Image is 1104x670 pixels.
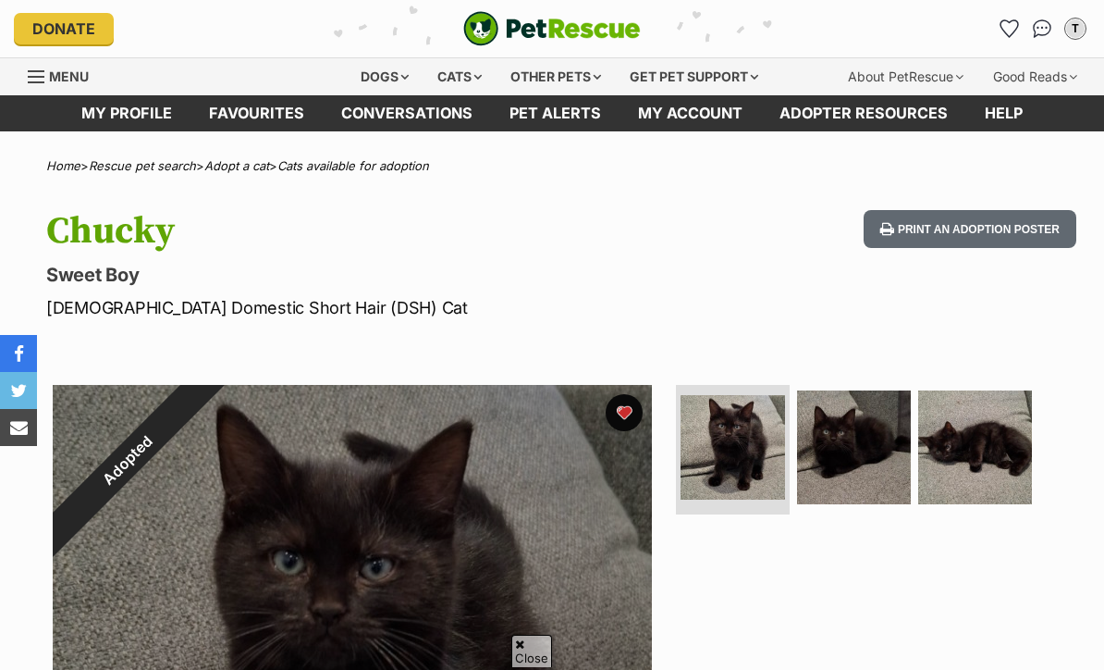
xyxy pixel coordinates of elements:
button: My account [1061,14,1090,43]
a: PetRescue [463,11,641,46]
div: Dogs [348,58,422,95]
button: favourite [606,394,643,431]
a: Pet alerts [491,95,619,131]
a: Home [46,158,80,173]
a: Favourites [190,95,323,131]
h1: Chucky [46,210,675,253]
div: Other pets [497,58,614,95]
a: Rescue pet search [89,158,196,173]
button: Print an adoption poster [864,210,1076,248]
a: Adopter resources [761,95,966,131]
div: About PetRescue [835,58,976,95]
div: T [1066,19,1085,38]
p: Sweet Boy [46,262,675,288]
ul: Account quick links [994,14,1090,43]
a: My profile [63,95,190,131]
img: logo-cat-932fe2b9b8326f06289b0f2fb663e598f794de774fb13d1741a6617ecf9a85b4.svg [463,11,641,46]
img: chat-41dd97257d64d25036548639549fe6c8038ab92f7586957e7f3b1b290dea8141.svg [1033,19,1052,38]
span: Menu [49,68,89,84]
a: Donate [14,13,114,44]
a: conversations [323,95,491,131]
a: My account [619,95,761,131]
div: Get pet support [617,58,771,95]
img: Photo of Chucky [918,391,1032,504]
p: [DEMOGRAPHIC_DATA] Domestic Short Hair (DSH) Cat [46,295,675,320]
div: Cats [424,58,495,95]
a: Cats available for adoption [277,158,429,173]
a: Favourites [994,14,1024,43]
div: Good Reads [980,58,1090,95]
a: Conversations [1027,14,1057,43]
a: Adopt a cat [204,158,269,173]
a: Menu [28,58,102,92]
div: Adopted [10,342,244,577]
a: Help [966,95,1041,131]
img: Photo of Chucky [797,391,911,504]
img: Photo of Chucky [681,395,785,500]
span: Close [511,635,552,667]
